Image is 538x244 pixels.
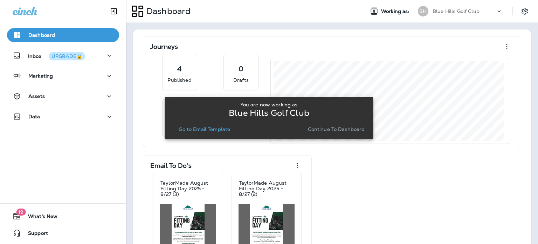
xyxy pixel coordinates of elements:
[104,4,124,18] button: Collapse Sidebar
[433,8,480,14] p: Blue Hills Golf Club
[150,162,192,169] p: Email To Do's
[16,209,26,216] span: 19
[176,124,233,134] button: Go to Email Template
[7,89,119,103] button: Assets
[49,52,85,60] button: UPGRADE🔒
[7,48,119,62] button: InboxUPGRADE🔒
[240,102,297,107] p: You are now working as
[179,126,230,132] p: Go to Email Template
[28,114,40,119] p: Data
[28,73,53,79] p: Marketing
[381,8,411,14] span: Working as:
[28,32,55,38] p: Dashboard
[7,226,119,240] button: Support
[308,126,365,132] p: Continue to Dashboard
[150,43,178,50] p: Journeys
[7,69,119,83] button: Marketing
[518,5,531,18] button: Settings
[418,6,428,17] div: BH
[7,110,119,124] button: Data
[7,209,119,223] button: 19What's New
[144,6,191,17] p: Dashboard
[28,93,45,99] p: Assets
[51,54,82,59] div: UPGRADE🔒
[28,52,85,59] p: Inbox
[21,213,57,222] span: What's New
[160,180,216,197] p: TaylorMade August Fitting Day 2025 - 8/27 (3)
[21,230,48,239] span: Support
[305,124,368,134] button: Continue to Dashboard
[7,28,119,42] button: Dashboard
[229,110,309,116] p: Blue Hills Golf Club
